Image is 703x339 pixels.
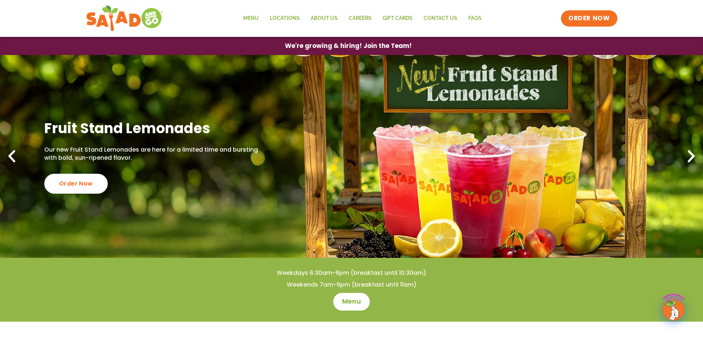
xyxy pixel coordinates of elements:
a: We're growing & hiring! Join the Team! [274,37,423,55]
a: About Us [305,10,343,27]
a: Menu [333,293,370,311]
img: new-SAG-logo-768×292 [86,4,164,33]
span: We're growing & hiring! Join the Team! [285,43,412,49]
a: ORDER NOW [561,10,617,27]
a: GIFT CARDS [377,10,418,27]
h2: Fruit Stand Lemonades [44,119,262,137]
a: FAQs [463,10,487,27]
h4: Weekdays 6:30am-9pm (breakfast until 10:30am) [15,269,688,277]
p: Our new Fruit Stand Lemonades are here for a limited time and bursting with bold, sun-ripened fla... [44,146,262,162]
div: Order Now [44,174,108,194]
a: Locations [264,10,305,27]
a: Menu [238,10,264,27]
span: Menu [342,297,361,306]
span: ORDER NOW [568,14,610,23]
a: Contact Us [418,10,463,27]
h4: Weekends 7am-9pm (breakfast until 11am) [15,281,688,289]
a: Careers [343,10,377,27]
nav: Menu [238,10,487,27]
